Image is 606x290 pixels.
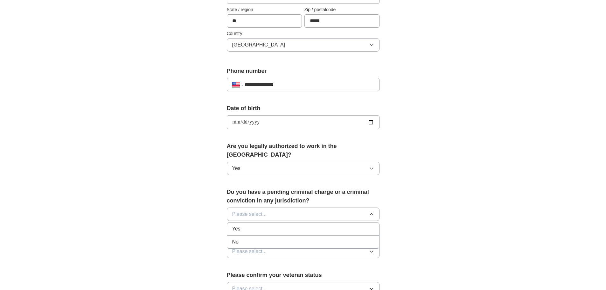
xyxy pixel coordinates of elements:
[227,30,380,37] label: Country
[227,67,380,75] label: Phone number
[227,38,380,52] button: [GEOGRAPHIC_DATA]
[232,248,267,255] span: Please select...
[232,210,267,218] span: Please select...
[227,271,380,279] label: Please confirm your veteran status
[304,6,380,13] label: Zip / postalcode
[232,165,240,172] span: Yes
[227,188,380,205] label: Do you have a pending criminal charge or a criminal conviction in any jurisdiction?
[232,41,285,49] span: [GEOGRAPHIC_DATA]
[227,245,380,258] button: Please select...
[227,208,380,221] button: Please select...
[227,6,302,13] label: State / region
[232,225,240,233] span: Yes
[227,162,380,175] button: Yes
[232,238,239,246] span: No
[227,142,380,159] label: Are you legally authorized to work in the [GEOGRAPHIC_DATA]?
[227,104,380,113] label: Date of birth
